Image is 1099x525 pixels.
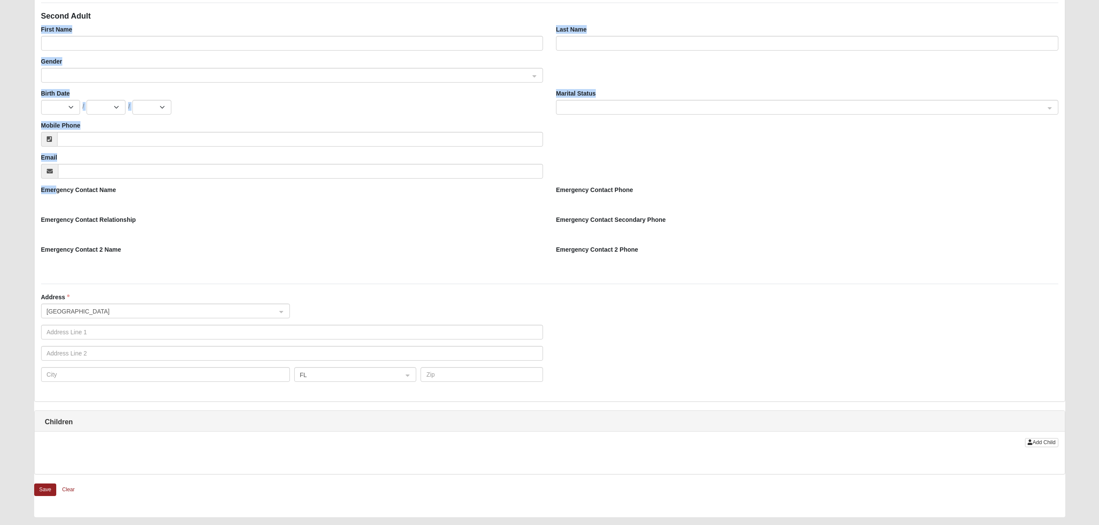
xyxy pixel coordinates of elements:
[556,245,638,254] label: Emergency Contact 2 Phone
[41,186,116,194] label: Emergency Contact Name
[41,153,57,162] label: Email
[41,25,72,34] label: First Name
[41,367,290,382] input: City
[41,57,62,66] label: Gender
[83,102,84,111] span: /
[47,307,269,316] span: United States
[556,25,587,34] label: Last Name
[41,215,136,224] label: Emergency Contact Relationship
[41,346,543,361] input: Address Line 2
[300,370,395,380] span: FL
[41,245,121,254] label: Emergency Contact 2 Name
[421,367,543,382] input: Zip
[41,325,543,339] input: Address Line 1
[556,89,596,98] label: Marital Status
[34,483,57,496] button: Save
[556,186,633,194] label: Emergency Contact Phone
[1025,438,1058,447] button: Add Child
[41,89,70,98] label: Birth Date
[41,121,80,130] label: Mobile Phone
[556,215,666,224] label: Emergency Contact Secondary Phone
[41,293,70,301] label: Address
[35,418,1065,426] h1: Children
[56,483,80,496] button: Clear
[128,102,130,111] span: /
[1032,439,1055,445] span: Add Child
[41,12,1058,21] h4: Second Adult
